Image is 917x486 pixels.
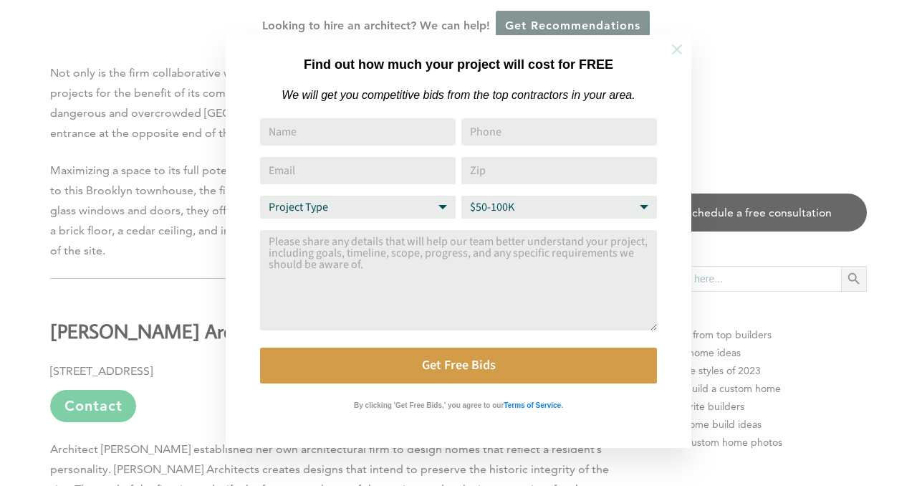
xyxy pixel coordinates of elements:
[561,401,563,409] strong: .
[461,118,657,146] input: Phone
[461,157,657,184] input: Zip
[260,118,456,146] input: Name
[642,383,900,469] iframe: Drift Widget Chat Controller
[260,157,456,184] input: Email Address
[461,196,657,219] select: Budget Range
[282,89,635,101] em: We will get you competitive bids from the top contractors in your area.
[354,401,504,409] strong: By clicking 'Get Free Bids,' you agree to our
[504,401,561,409] strong: Terms of Service
[260,230,657,330] textarea: Comment or Message
[304,57,613,72] strong: Find out how much your project will cost for FREE
[504,398,561,410] a: Terms of Service
[652,24,702,75] button: Close
[260,348,657,383] button: Get Free Bids
[260,196,456,219] select: Project Type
